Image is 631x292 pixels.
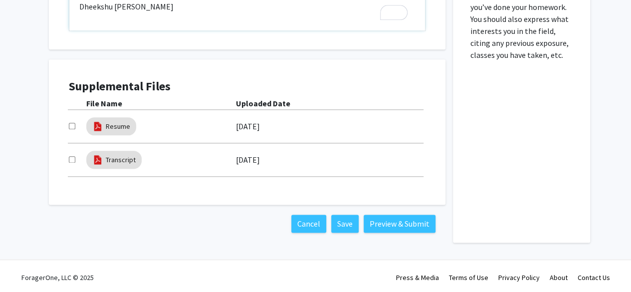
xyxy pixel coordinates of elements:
[364,215,435,233] button: Preview & Submit
[92,121,103,132] img: pdf_icon.png
[236,118,260,135] label: [DATE]
[86,98,122,108] b: File Name
[578,273,610,282] a: Contact Us
[449,273,488,282] a: Terms of Use
[106,155,136,165] a: Transcript
[396,273,439,282] a: Press & Media
[236,151,260,168] label: [DATE]
[291,215,326,233] button: Cancel
[69,79,425,94] h4: Supplemental Files
[236,98,290,108] b: Uploaded Date
[331,215,359,233] button: Save
[79,0,415,12] p: Dheekshu [PERSON_NAME]
[106,121,130,132] a: Resume
[92,154,103,165] img: pdf_icon.png
[7,247,42,285] iframe: Chat
[498,273,540,282] a: Privacy Policy
[550,273,568,282] a: About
